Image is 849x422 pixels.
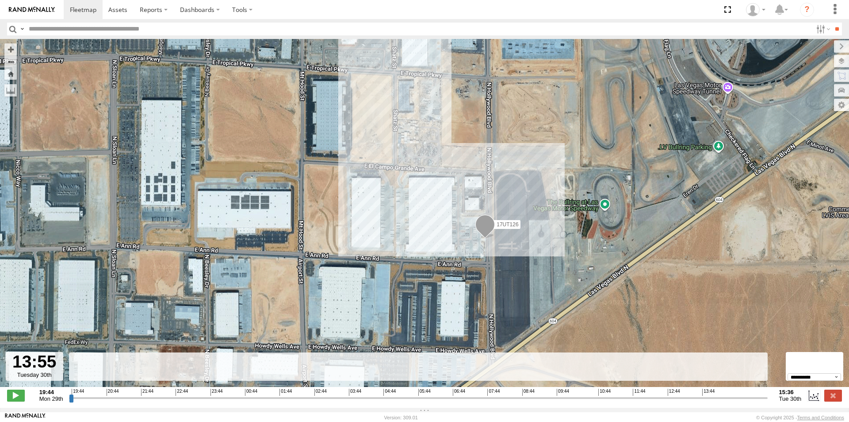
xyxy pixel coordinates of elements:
span: 02:44 [314,389,327,396]
span: Tue 30th Sep 2025 [779,395,802,402]
label: Search Filter Options [813,23,832,35]
button: Zoom out [4,55,17,68]
i: ? [800,3,814,17]
button: Zoom Home [4,68,17,80]
span: 05:44 [418,389,431,396]
span: 03:44 [349,389,361,396]
span: 22:44 [176,389,188,396]
label: Map Settings [834,99,849,111]
span: 09:44 [557,389,569,396]
span: 20:44 [107,389,119,396]
strong: 15:36 [779,389,802,395]
button: Zoom in [4,43,17,55]
label: Close [824,390,842,401]
span: 11:44 [633,389,645,396]
span: 19:44 [72,389,84,396]
span: 23:44 [210,389,223,396]
label: Measure [4,84,17,97]
strong: 19:44 [39,389,63,395]
span: 07:44 [487,389,500,396]
span: 08:44 [522,389,535,396]
span: 12:44 [668,389,680,396]
span: 13:44 [702,389,715,396]
span: 21:44 [141,389,153,396]
div: Carlos Vazquez [743,3,769,16]
div: Version: 309.01 [384,415,418,420]
span: 06:44 [453,389,465,396]
a: Terms and Conditions [797,415,844,420]
span: 01:44 [279,389,292,396]
span: 00:44 [245,389,257,396]
img: rand-logo.svg [9,7,55,13]
div: © Copyright 2025 - [756,415,844,420]
span: 04:44 [383,389,396,396]
span: 10:44 [598,389,611,396]
label: Search Query [19,23,26,35]
a: Visit our Website [5,413,46,422]
span: 17UT126 [497,221,518,228]
span: Mon 29th Sep 2025 [39,395,63,402]
label: Play/Stop [7,390,25,401]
